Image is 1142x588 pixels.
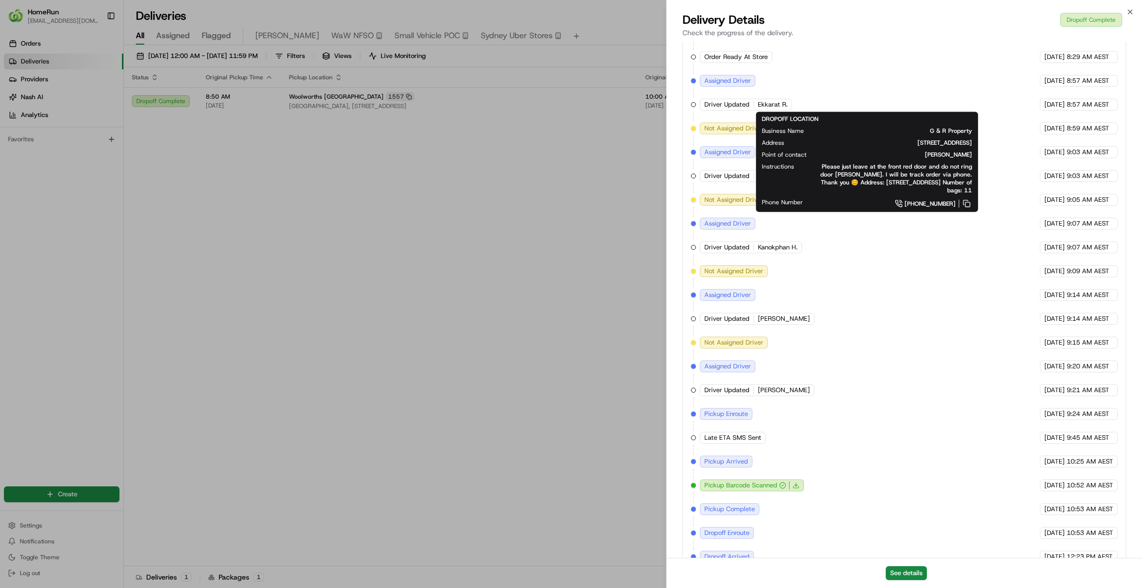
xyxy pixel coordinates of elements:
span: 12:23 PM AEST [1067,552,1113,561]
span: Driver Updated [704,243,749,252]
span: 10:53 AM AEST [1067,529,1113,537]
span: Order Ready At Store [704,53,768,61]
span: Pickup Arrived [704,457,748,466]
span: [DATE] [1044,410,1065,418]
span: [DATE] [1044,219,1065,228]
span: 9:07 AM AEST [1067,243,1109,252]
span: Late ETA SMS Sent [704,433,761,442]
span: Point of contact [762,151,806,159]
span: G & R Property [820,127,972,135]
span: [DATE] [1044,338,1065,347]
span: [PHONE_NUMBER] [905,200,956,208]
span: Address [762,139,784,147]
span: 10:25 AM AEST [1067,457,1113,466]
span: 9:03 AM AEST [1067,172,1109,180]
span: [PERSON_NAME] [822,151,972,159]
span: [PERSON_NAME] [758,386,810,395]
span: 9:24 AM AEST [1067,410,1109,418]
span: 10:52 AM AEST [1067,481,1113,490]
span: Instructions [762,163,794,171]
button: Pickup Barcode Scanned [704,481,786,490]
span: 9:14 AM AEST [1067,291,1109,299]
span: 8:57 AM AEST [1067,76,1109,85]
span: Driver Updated [704,100,749,109]
span: [DATE] [1044,457,1065,466]
span: 10:53 AM AEST [1067,505,1113,514]
span: [DATE] [1044,172,1065,180]
span: [DATE] [1044,267,1065,276]
span: Delivery Details [683,12,765,28]
span: Business Name [762,127,804,135]
span: [DATE] [1044,76,1065,85]
span: Driver Updated [704,314,749,323]
span: [DATE] [1044,314,1065,323]
span: 9:45 AM AEST [1067,433,1109,442]
span: Assigned Driver [704,219,751,228]
span: 9:05 AM AEST [1067,195,1109,204]
span: 9:15 AM AEST [1067,338,1109,347]
span: Driver Updated [704,386,749,395]
a: [PHONE_NUMBER] [819,198,972,209]
button: See details [886,566,927,580]
span: [DATE] [1044,433,1065,442]
span: Phone Number [762,198,803,206]
span: [DATE] [1044,53,1065,61]
span: [DATE] [1044,291,1065,299]
span: Kanokphan H. [758,243,798,252]
span: [DATE] [1044,100,1065,109]
span: Assigned Driver [704,76,751,85]
span: Assigned Driver [704,148,751,157]
span: Please just leave at the front red door and do not ring door [PERSON_NAME]. I will be track order... [810,163,972,194]
span: Pickup Enroute [704,410,748,418]
span: [DATE] [1044,481,1065,490]
span: 9:14 AM AEST [1067,314,1109,323]
span: Not Assigned Driver [704,267,763,276]
span: 9:07 AM AEST [1067,219,1109,228]
span: Assigned Driver [704,362,751,371]
span: 9:03 AM AEST [1067,148,1109,157]
span: Dropoff Arrived [704,552,749,561]
span: [PERSON_NAME] [758,314,810,323]
span: [DATE] [1044,195,1065,204]
span: [DATE] [1044,552,1065,561]
span: 9:21 AM AEST [1067,386,1109,395]
span: Not Assigned Driver [704,124,763,133]
span: Assigned Driver [704,291,751,299]
span: Pickup Barcode Scanned [704,481,777,490]
span: [DATE] [1044,148,1065,157]
span: [STREET_ADDRESS] [800,139,972,147]
span: Not Assigned Driver [704,195,763,204]
span: [DATE] [1044,505,1065,514]
span: Driver Updated [704,172,749,180]
span: [DATE] [1044,124,1065,133]
span: 9:09 AM AEST [1067,267,1109,276]
span: [DATE] [1044,243,1065,252]
span: Ekkarat R. [758,100,788,109]
span: 8:57 AM AEST [1067,100,1109,109]
p: Check the progress of the delivery. [683,28,1126,38]
span: [DATE] [1044,386,1065,395]
span: Dropoff Enroute [704,529,749,537]
span: [DATE] [1044,362,1065,371]
span: 8:59 AM AEST [1067,124,1109,133]
span: Not Assigned Driver [704,338,763,347]
span: [DATE] [1044,529,1065,537]
span: 9:20 AM AEST [1067,362,1109,371]
span: DROPOFF LOCATION [762,115,818,123]
span: Pickup Complete [704,505,755,514]
span: 8:29 AM AEST [1067,53,1109,61]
